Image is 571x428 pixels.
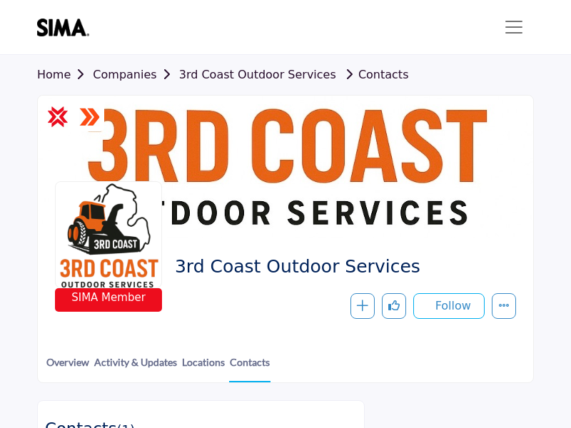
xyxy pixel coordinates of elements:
a: Overview [46,355,90,381]
button: More details [492,293,516,319]
img: CSP Certified [47,106,69,128]
a: Companies [93,68,178,81]
button: Like [382,293,406,319]
a: Locations [181,355,226,381]
a: Activity & Updates [94,355,178,381]
a: Contacts [229,355,271,382]
span: SIMA Member [71,290,146,306]
a: Home [37,68,93,81]
a: 3rd Coast Outdoor Services [179,68,336,81]
img: site Logo [37,19,96,36]
span: 3rd Coast Outdoor Services [175,255,505,279]
img: ASM Certified [79,106,101,128]
a: Contacts [340,68,409,81]
button: Follow [413,293,485,319]
button: Toggle navigation [494,13,534,41]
